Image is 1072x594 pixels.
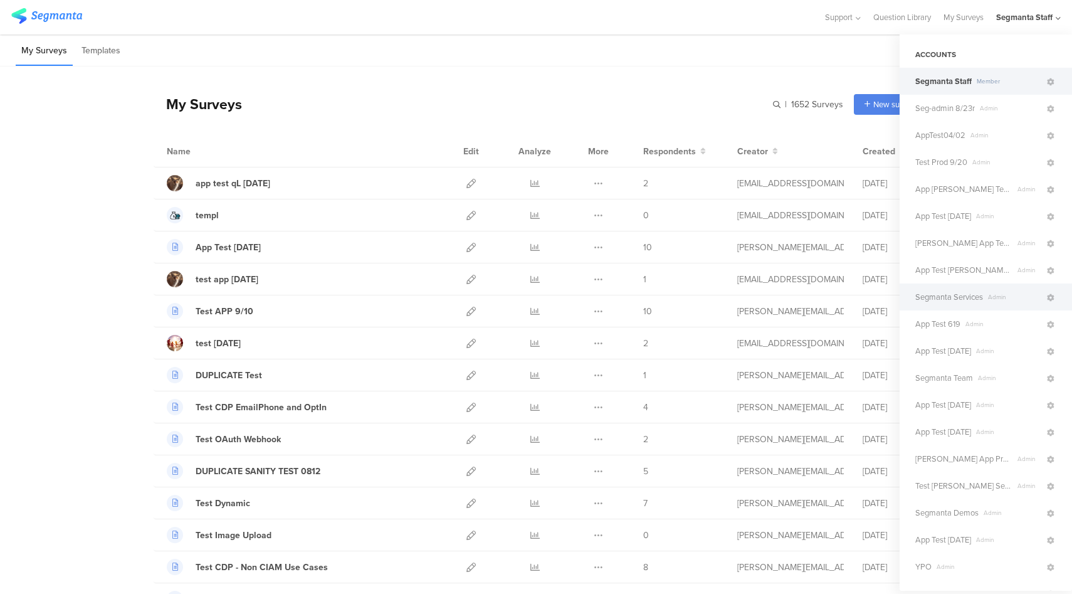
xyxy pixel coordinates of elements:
[915,291,983,303] span: Segmanta Services
[863,337,938,350] div: [DATE]
[971,427,1045,437] span: Admin
[973,373,1045,383] span: Admin
[643,497,648,510] span: 7
[167,527,271,543] a: Test Image Upload
[167,207,219,223] a: templ
[783,98,789,111] span: |
[196,337,241,350] div: test 9.10.25
[863,369,938,382] div: [DATE]
[196,241,261,254] div: App Test 9.10.25
[643,433,648,446] span: 2
[967,157,1045,167] span: Admin
[167,175,270,191] a: app test qL [DATE]
[643,241,652,254] span: 10
[167,399,327,415] a: Test CDP EmailPhone and OptIn
[915,102,975,114] span: Seg-admin 8/23r
[643,337,648,350] span: 2
[863,561,938,574] div: [DATE]
[863,497,938,510] div: [DATE]
[196,305,253,318] div: Test APP 9/10
[873,98,914,110] span: New survey
[643,209,649,222] span: 0
[167,145,242,158] div: Name
[737,209,844,222] div: eliran@segmanta.com
[825,11,853,23] span: Support
[643,273,646,286] span: 1
[16,36,73,66] li: My Surveys
[979,508,1045,517] span: Admin
[643,465,648,478] span: 5
[915,129,965,141] span: AppTest04/02
[643,401,648,414] span: 4
[1012,454,1045,464] span: Admin
[76,36,126,66] li: Templates
[737,497,844,510] div: raymund@segmanta.com
[1012,184,1045,194] span: Admin
[643,561,648,574] span: 8
[915,183,1012,195] span: App Riel Test 6.18.24
[932,562,1045,571] span: Admin
[167,495,250,511] a: Test Dynamic
[167,303,253,319] a: Test APP 9/10
[863,529,938,542] div: [DATE]
[196,273,258,286] div: test app 10 sep 25
[737,433,844,446] div: riel@segmanta.com
[915,345,971,357] span: App Test 3.24.25
[167,559,328,575] a: Test CDP - Non CIAM Use Cases
[516,135,554,167] div: Analyze
[971,400,1045,410] span: Admin
[915,264,1012,276] span: App Test Riel 10.07.24
[643,305,652,318] span: 10
[737,241,844,254] div: riel@segmanta.com
[863,305,938,318] div: [DATE]
[196,465,320,478] div: DUPLICATE SANITY TEST 0812
[965,130,1045,140] span: Admin
[196,529,271,542] div: Test Image Upload
[915,507,979,519] span: Segmanta Demos
[737,337,844,350] div: channelle@segmanta.com
[960,319,1045,329] span: Admin
[737,145,778,158] button: Creator
[196,561,328,574] div: Test CDP - Non CIAM Use Cases
[585,135,612,167] div: More
[1012,265,1045,275] span: Admin
[643,529,649,542] span: 0
[975,103,1045,113] span: Admin
[915,453,1012,465] span: Riel App Prod Test 11/14
[971,211,1045,221] span: Admin
[196,177,270,190] div: app test qL wed 10 sep
[971,535,1045,544] span: Admin
[863,465,938,478] div: [DATE]
[1012,481,1045,491] span: Admin
[737,305,844,318] div: raymund@segmanta.com
[737,561,844,574] div: raymund@segmanta.com
[915,75,972,87] span: Segmanta Staff
[915,210,971,222] span: App Test 2/8/24
[863,145,905,158] button: Created
[915,372,973,384] span: Segmanta Team
[737,369,844,382] div: riel@segmanta.com
[863,401,938,414] div: [DATE]
[915,561,932,573] span: YPO
[154,93,242,115] div: My Surveys
[983,292,1045,302] span: Admin
[915,399,971,411] span: App Test 7/9/24
[643,145,696,158] span: Respondents
[167,335,241,351] a: test [DATE]
[196,433,281,446] div: Test OAuth Webhook
[643,145,706,158] button: Respondents
[863,241,938,254] div: [DATE]
[1012,238,1045,248] span: Admin
[167,367,262,383] a: DUPLICATE Test
[737,401,844,414] div: riel@segmanta.com
[11,8,82,24] img: segmanta logo
[915,534,971,546] span: App Test 7.23.24
[915,318,960,330] span: App Test 619
[643,369,646,382] span: 1
[737,465,844,478] div: raymund@segmanta.com
[196,497,250,510] div: Test Dynamic
[458,135,485,167] div: Edit
[972,77,1045,86] span: Member
[971,346,1045,356] span: Admin
[791,98,843,111] span: 1652 Surveys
